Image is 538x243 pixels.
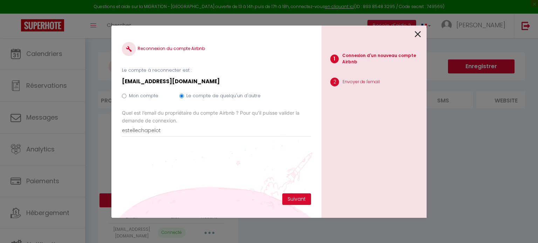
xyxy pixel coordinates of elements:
iframe: LiveChat chat widget [509,214,538,243]
label: Mon compte [129,92,158,99]
span: 1 [330,55,339,63]
label: Quel est l’email du propriétaire du compte Airbnb ? Pour qu’il puisse valider la demande de conne... [122,109,311,124]
h4: Reconnexion du compte Airbnb [122,42,311,56]
span: 2 [330,78,339,86]
label: Le compte de quelqu'un d'autre [186,92,261,99]
p: Le compte à reconnecter est : [122,67,311,74]
p: [EMAIL_ADDRESS][DOMAIN_NAME] [122,77,311,86]
p: Envoyer de l'email [343,79,380,85]
button: Suivant [282,193,311,205]
p: Connexion d'un nouveau compte Airbnb [342,52,427,66]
